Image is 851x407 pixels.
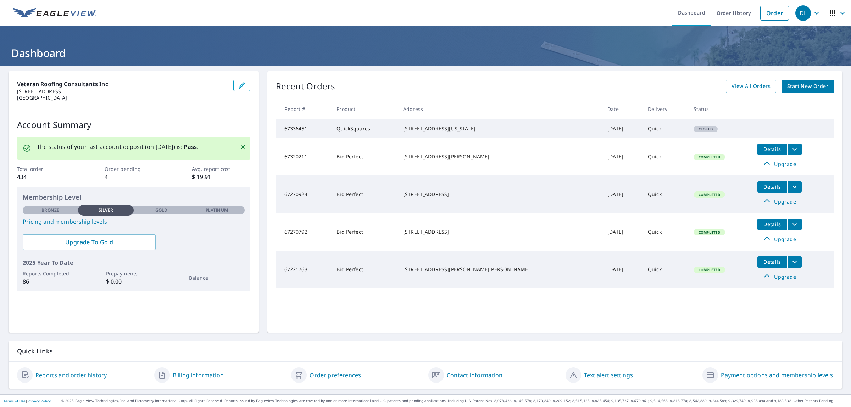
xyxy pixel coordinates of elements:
td: [DATE] [602,175,642,213]
p: Recent Orders [276,80,335,93]
a: Reports and order history [35,371,107,379]
h1: Dashboard [9,46,842,60]
a: Pricing and membership levels [23,217,245,226]
p: [STREET_ADDRESS] [17,88,228,95]
a: Upgrade [757,271,802,283]
div: [STREET_ADDRESS] [403,191,596,198]
p: 434 [17,173,75,181]
span: Completed [694,192,724,197]
a: Order preferences [310,371,361,379]
p: Silver [99,207,113,213]
p: The status of your last account deposit (on [DATE]) is: . [37,143,198,151]
p: 86 [23,277,78,286]
a: Terms of Use [4,398,26,403]
p: © 2025 Eagle View Technologies, Inc. and Pictometry International Corp. All Rights Reserved. Repo... [61,398,847,403]
th: Date [602,99,642,119]
td: [DATE] [602,213,642,251]
p: 4 [105,173,163,181]
td: Bid Perfect [331,251,397,288]
p: Quick Links [17,347,834,356]
th: Delivery [642,99,688,119]
div: [STREET_ADDRESS][PERSON_NAME][PERSON_NAME] [403,266,596,273]
p: $ 19.91 [192,173,250,181]
p: Reports Completed [23,270,78,277]
p: Gold [155,207,167,213]
span: Details [762,146,783,152]
span: Closed [694,127,717,132]
p: Bronze [41,207,59,213]
button: filesDropdownBtn-67270924 [787,181,802,193]
th: Status [688,99,752,119]
div: DL [795,5,811,21]
button: Close [238,143,247,152]
td: 67336451 [276,119,331,138]
td: [DATE] [602,138,642,175]
span: Upgrade [762,160,797,168]
span: Details [762,183,783,190]
td: Quick [642,175,688,213]
p: Membership Level [23,193,245,202]
td: Bid Perfect [331,213,397,251]
button: detailsBtn-67320211 [757,144,787,155]
td: Quick [642,213,688,251]
td: 67270792 [276,213,331,251]
b: Pass [184,143,197,151]
td: 67320211 [276,138,331,175]
span: Details [762,258,783,265]
span: Upgrade [762,197,797,206]
a: Upgrade [757,196,802,207]
th: Product [331,99,397,119]
span: View All Orders [732,82,771,91]
p: Prepayments [106,270,161,277]
button: filesDropdownBtn-67221763 [787,256,802,268]
th: Report # [276,99,331,119]
td: [DATE] [602,119,642,138]
a: View All Orders [726,80,776,93]
a: Upgrade [757,234,802,245]
td: Quick [642,138,688,175]
p: Platinum [206,207,228,213]
a: Order [760,6,789,21]
div: [STREET_ADDRESS] [403,228,596,235]
a: Start New Order [782,80,834,93]
td: 67221763 [276,251,331,288]
p: Account Summary [17,118,250,131]
a: Text alert settings [584,371,633,379]
span: Details [762,221,783,228]
button: detailsBtn-67221763 [757,256,787,268]
td: QuickSquares [331,119,397,138]
span: Start New Order [787,82,828,91]
span: Completed [694,267,724,272]
p: Order pending [105,165,163,173]
a: Upgrade [757,158,802,170]
td: Bid Perfect [331,175,397,213]
span: Completed [694,155,724,160]
p: Balance [189,274,244,281]
button: filesDropdownBtn-67270792 [787,219,802,230]
td: 67270924 [276,175,331,213]
p: $ 0.00 [106,277,161,286]
div: [STREET_ADDRESS][US_STATE] [403,125,596,132]
span: Upgrade To Gold [28,238,150,246]
div: [STREET_ADDRESS][PERSON_NAME] [403,153,596,160]
a: Upgrade To Gold [23,234,156,250]
p: Total order [17,165,75,173]
td: Quick [642,119,688,138]
p: Veteran Roofing Consultants Inc [17,80,228,88]
td: Bid Perfect [331,138,397,175]
p: Avg. report cost [192,165,250,173]
a: Billing information [173,371,224,379]
th: Address [397,99,602,119]
button: filesDropdownBtn-67320211 [787,144,802,155]
p: [GEOGRAPHIC_DATA] [17,95,228,101]
button: detailsBtn-67270924 [757,181,787,193]
td: [DATE] [602,251,642,288]
span: Upgrade [762,273,797,281]
span: Upgrade [762,235,797,244]
a: Payment options and membership levels [721,371,833,379]
a: Contact information [447,371,502,379]
img: EV Logo [13,8,96,18]
td: Quick [642,251,688,288]
p: 2025 Year To Date [23,258,245,267]
span: Completed [694,230,724,235]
